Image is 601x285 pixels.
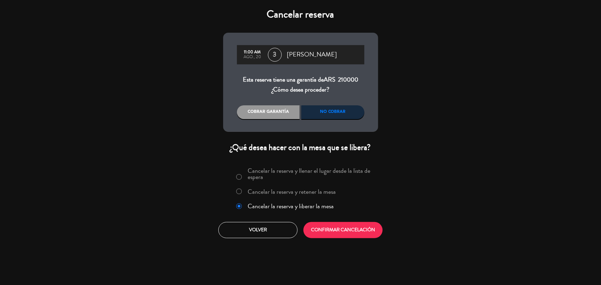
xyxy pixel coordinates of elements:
label: Cancelar la reserva y retener la mesa [248,189,336,195]
div: Esta reserva tiene una garantía de ¿Cómo desea proceder? [237,75,364,95]
h4: Cancelar reserva [223,8,378,21]
span: ARS [324,75,335,84]
button: Volver [218,222,298,238]
div: Cobrar garantía [237,105,300,119]
div: No cobrar [301,105,364,119]
span: [PERSON_NAME] [287,50,337,60]
button: CONFIRMAR CANCELACIÓN [303,222,383,238]
label: Cancelar la reserva y llenar el lugar desde la lista de espera [248,168,374,180]
label: Cancelar la reserva y liberar la mesa [248,203,334,209]
div: 11:00 AM [240,50,265,55]
span: 210000 [338,75,358,84]
span: 3 [268,48,282,62]
div: ¿Qué desea hacer con la mesa que se libera? [223,142,378,153]
div: ago., 20 [240,55,265,60]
